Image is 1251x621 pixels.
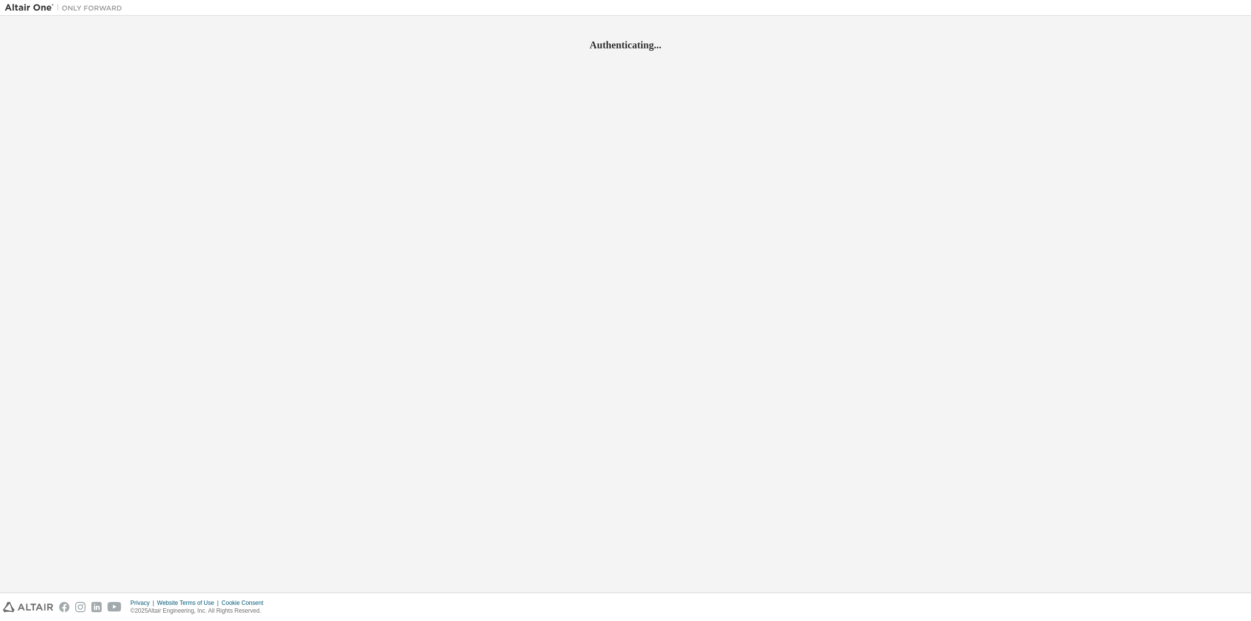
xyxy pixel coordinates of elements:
[221,599,269,607] div: Cookie Consent
[157,599,221,607] div: Website Terms of Use
[108,602,122,612] img: youtube.svg
[91,602,102,612] img: linkedin.svg
[75,602,86,612] img: instagram.svg
[3,602,53,612] img: altair_logo.svg
[130,599,157,607] div: Privacy
[59,602,69,612] img: facebook.svg
[5,3,127,13] img: Altair One
[130,607,269,615] p: © 2025 Altair Engineering, Inc. All Rights Reserved.
[5,39,1246,51] h2: Authenticating...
